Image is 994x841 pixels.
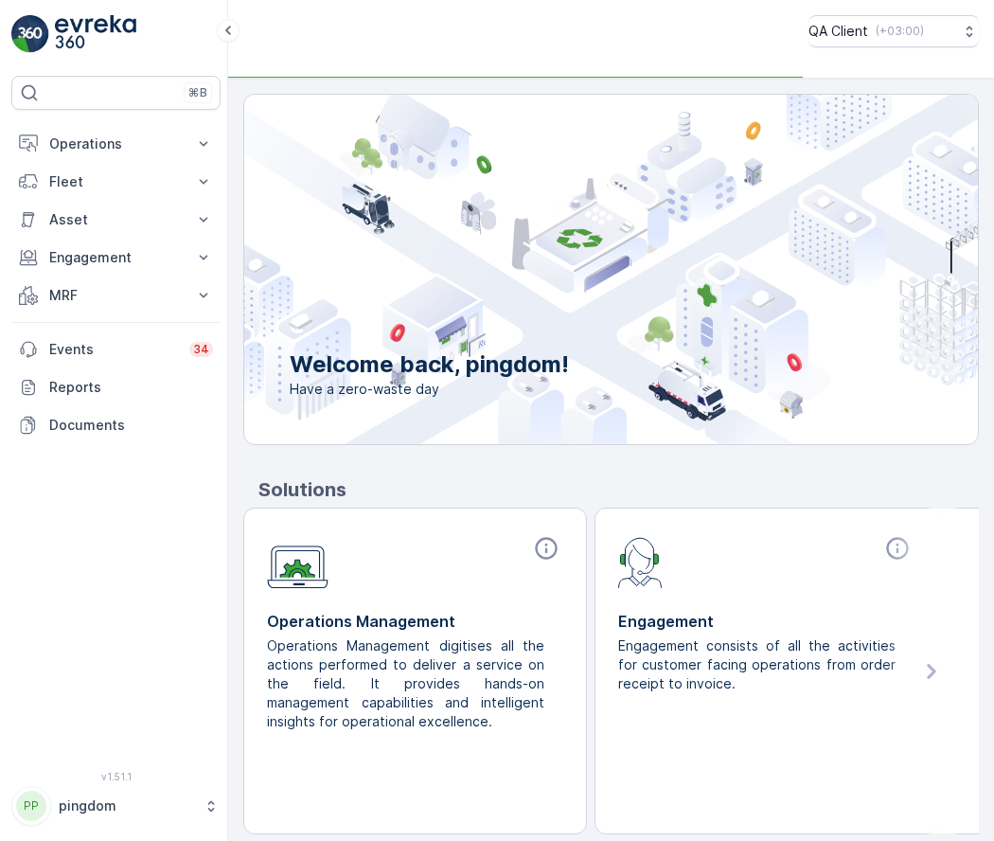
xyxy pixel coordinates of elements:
button: Engagement [11,239,221,277]
a: Reports [11,368,221,406]
a: Documents [11,406,221,444]
p: Engagement [49,248,183,267]
p: Fleet [49,172,183,191]
p: Reports [49,378,213,397]
button: PPpingdom [11,786,221,826]
img: city illustration [159,95,978,444]
button: MRF [11,277,221,314]
button: QA Client(+03:00) [808,15,979,47]
p: Solutions [258,475,979,504]
span: v 1.51.1 [11,771,221,782]
p: 34 [193,342,209,357]
a: Events34 [11,331,221,368]
p: ( +03:00 ) [876,24,924,39]
p: Engagement consists of all the activities for customer facing operations from order receipt to in... [618,636,899,693]
button: Asset [11,201,221,239]
img: logo [11,15,49,53]
img: module-icon [618,535,663,588]
div: PP [16,791,46,821]
button: Operations [11,125,221,163]
p: QA Client [808,22,868,41]
p: MRF [49,286,183,305]
p: Asset [49,210,183,229]
span: Have a zero-waste day [290,380,569,399]
p: Welcome back, pingdom! [290,349,569,380]
button: Fleet [11,163,221,201]
p: ⌘B [188,85,207,100]
p: Operations [49,134,183,153]
img: logo_light-DOdMpM7g.png [55,15,136,53]
p: Documents [49,416,213,435]
p: Events [49,340,178,359]
p: Operations Management digitises all the actions performed to deliver a service on the field. It p... [267,636,548,731]
p: Engagement [618,610,914,633]
img: module-icon [267,535,328,589]
p: pingdom [59,796,194,815]
p: Operations Management [267,610,563,633]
